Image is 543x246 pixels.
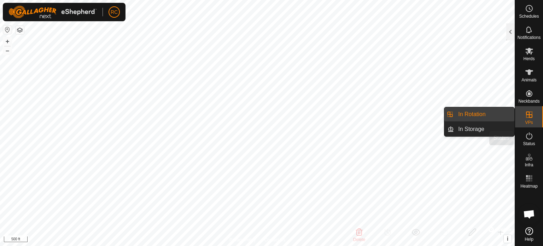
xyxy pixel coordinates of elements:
a: Help [515,224,543,244]
a: Contact Us [264,237,285,243]
span: Herds [523,57,535,61]
a: In Rotation [454,107,514,121]
span: VPs [525,120,533,125]
button: + [3,37,12,46]
span: Animals [521,78,537,82]
span: RC [111,8,118,16]
span: Heatmap [520,184,538,188]
button: – [3,46,12,55]
a: Privacy Policy [229,237,256,243]
button: Reset Map [3,25,12,34]
span: In Rotation [458,110,485,119]
button: i [504,235,512,243]
span: Infra [525,163,533,167]
span: In Storage [458,125,484,133]
img: Gallagher Logo [8,6,97,18]
span: Help [525,237,533,241]
a: In Storage [454,122,514,136]
button: Map Layers [16,26,24,34]
li: In Rotation [444,107,514,121]
span: Neckbands [518,99,539,103]
span: i [507,236,508,242]
span: Status [523,142,535,146]
span: Schedules [519,14,539,18]
li: In Storage [444,122,514,136]
span: Notifications [518,35,541,40]
div: Open chat [519,204,540,225]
